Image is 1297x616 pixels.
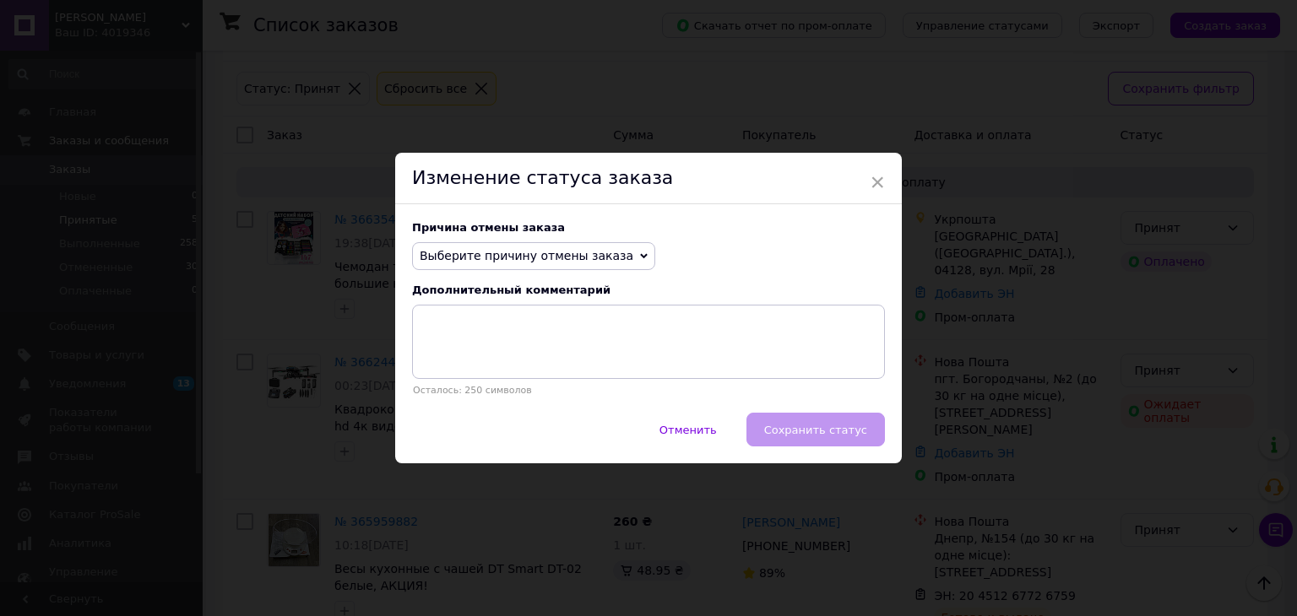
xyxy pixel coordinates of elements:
span: Выберите причину отмены заказа [420,249,633,262]
p: Осталось: 250 символов [412,385,885,396]
button: Отменить [642,413,735,446]
span: Отменить [659,424,717,436]
div: Изменение статуса заказа [395,153,902,204]
span: × [870,168,885,197]
div: Причина отмены заказа [412,221,885,234]
div: Дополнительный комментарий [412,284,885,296]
